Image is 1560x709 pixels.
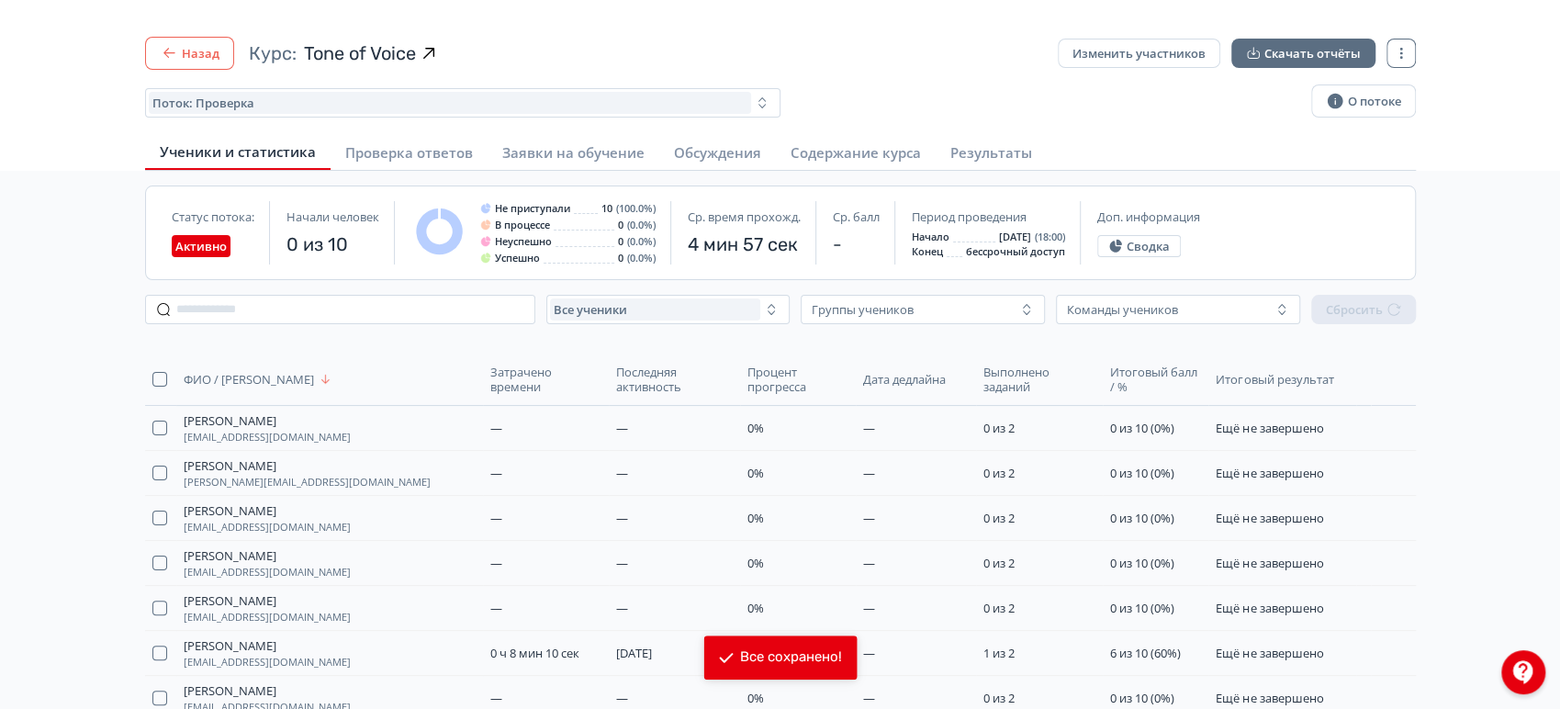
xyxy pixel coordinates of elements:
span: Ср. время прохожд. [688,209,801,224]
span: Обсуждения [674,143,761,162]
span: — [863,465,875,481]
span: 0% [747,420,764,436]
span: — [616,600,628,616]
span: Итоговый результат [1216,372,1349,387]
span: — [490,510,502,526]
span: — [863,555,875,571]
span: 0 ч 8 мин 10 сек [490,645,579,661]
span: Ученики и статистика [160,142,316,161]
button: Выполнено заданий [983,361,1095,398]
span: (0.0%) [627,253,656,264]
button: Изменить участников [1058,39,1220,68]
button: Назад [145,37,234,70]
span: Начали человек [286,209,379,224]
span: 0 [618,236,623,247]
span: — [616,510,628,526]
span: Содержание курса [791,143,921,162]
span: 0 из 10 (0%) [1110,420,1174,436]
button: О потоке [1311,84,1416,118]
span: — [616,465,628,481]
span: — [863,645,875,661]
button: Сбросить [1311,295,1416,324]
span: ФИО / [PERSON_NAME] [184,372,314,387]
span: [PERSON_NAME] [184,593,276,608]
span: [PERSON_NAME] [184,638,276,653]
span: 0 [618,253,623,264]
span: 0% [747,510,764,526]
span: Ср. балл [833,209,880,224]
span: 0 из 2 [983,690,1015,706]
span: — [490,465,502,481]
span: Итоговый балл / % [1110,365,1197,394]
span: 0% [747,690,764,706]
span: Сводка [1127,239,1170,253]
span: Не приступали [495,203,570,214]
button: [PERSON_NAME][EMAIL_ADDRESS][DOMAIN_NAME] [184,413,351,443]
button: [PERSON_NAME][PERSON_NAME][EMAIL_ADDRESS][DOMAIN_NAME] [184,458,431,488]
span: 0 из 10 (0%) [1110,600,1174,616]
span: - [833,231,880,257]
span: [PERSON_NAME] [184,413,276,428]
span: Начало [912,231,949,242]
span: Tone of Voice [304,40,416,66]
span: — [490,420,502,436]
button: [PERSON_NAME][EMAIL_ADDRESS][DOMAIN_NAME] [184,503,351,533]
span: 1 из 2 [983,645,1015,661]
span: [PERSON_NAME] [184,683,276,698]
span: Неуспешно [495,236,552,247]
span: [EMAIL_ADDRESS][DOMAIN_NAME] [184,567,351,578]
span: 6 из 10 (60%) [1110,645,1181,661]
button: Команды учеников [1056,295,1300,324]
span: 0 из 10 (0%) [1110,465,1174,481]
span: Ещё не завершено [1216,465,1323,481]
button: [PERSON_NAME][EMAIL_ADDRESS][DOMAIN_NAME] [184,593,351,623]
span: Ещё не завершено [1216,510,1323,526]
span: 0 из 10 (0%) [1110,510,1174,526]
span: 0 из 2 [983,465,1015,481]
span: Статус потока: [172,209,254,224]
span: Курс: [249,40,297,66]
span: Все ученики [554,302,627,317]
span: Период проведения [912,209,1027,224]
span: бессрочный доступ [966,246,1065,257]
span: Процент прогресса [747,365,844,394]
div: Все сохранено! [740,648,842,667]
button: Поток: Проверка [145,88,780,118]
div: Группы учеников [812,302,914,317]
button: Процент прогресса [747,361,847,398]
span: Успешно [495,253,540,264]
span: [PERSON_NAME][EMAIL_ADDRESS][DOMAIN_NAME] [184,477,431,488]
span: — [863,510,875,526]
span: Заявки на обучение [502,143,645,162]
span: — [616,690,628,706]
span: [DATE] [616,645,652,661]
button: [PERSON_NAME][EMAIL_ADDRESS][DOMAIN_NAME] [184,548,351,578]
span: 0 из 2 [983,420,1015,436]
button: Последняя активность [616,361,733,398]
span: (0.0%) [627,219,656,231]
span: — [863,690,875,706]
span: [EMAIL_ADDRESS][DOMAIN_NAME] [184,612,351,623]
span: [PERSON_NAME] [184,458,276,473]
span: 0 из 2 [983,510,1015,526]
button: [PERSON_NAME][EMAIL_ADDRESS][DOMAIN_NAME] [184,638,351,668]
span: Активно [175,239,227,253]
span: 0 из 10 [286,231,379,257]
span: 0 из 2 [983,600,1015,616]
span: [PERSON_NAME] [184,548,276,563]
span: [EMAIL_ADDRESS][DOMAIN_NAME] [184,657,351,668]
span: [EMAIL_ADDRESS][DOMAIN_NAME] [184,432,351,443]
button: Все ученики [546,295,791,324]
button: Сводка [1097,235,1181,257]
span: 10 [601,203,612,214]
span: — [490,555,502,571]
span: Конец [912,246,943,257]
span: (0.0%) [627,236,656,247]
span: Ещё не завершено [1216,555,1323,571]
span: Затрачено времени [490,365,598,394]
span: 0 из 2 [983,555,1015,571]
span: 0% [747,555,764,571]
span: (100.0%) [616,203,656,214]
button: Скачать отчёты [1231,39,1375,68]
span: Ещё не завершено [1216,645,1323,661]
